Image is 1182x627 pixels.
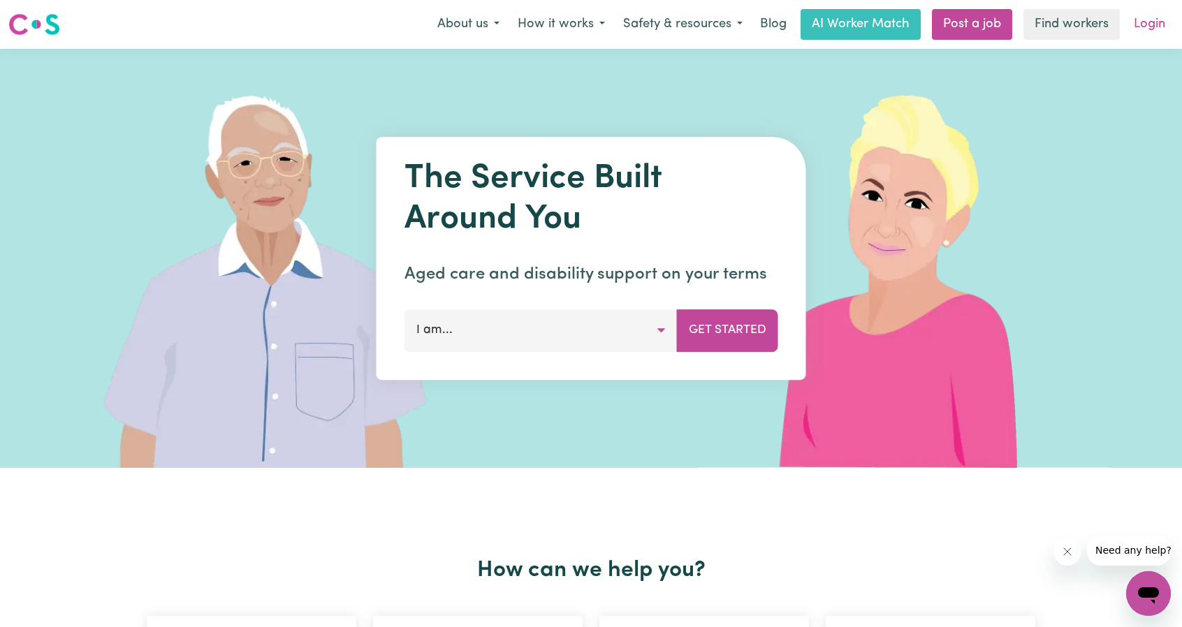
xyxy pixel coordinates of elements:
h2: How can we help you? [138,557,1044,584]
span: Need any help? [8,10,85,21]
button: Safety & resources [614,10,752,39]
a: AI Worker Match [801,9,921,40]
a: Post a job [932,9,1012,40]
a: Blog [752,9,795,40]
h1: The Service Built Around You [404,159,778,239]
iframe: Message from company [1087,535,1171,566]
a: Careseekers logo [8,8,60,40]
iframe: Close message [1053,538,1081,566]
button: How it works [509,10,614,39]
button: About us [428,10,509,39]
a: Find workers [1023,9,1120,40]
a: Login [1125,9,1174,40]
iframe: Button to launch messaging window [1126,571,1171,616]
button: Get Started [677,309,778,351]
button: I am... [404,309,678,351]
img: Careseekers logo [8,12,60,37]
p: Aged care and disability support on your terms [404,262,778,287]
